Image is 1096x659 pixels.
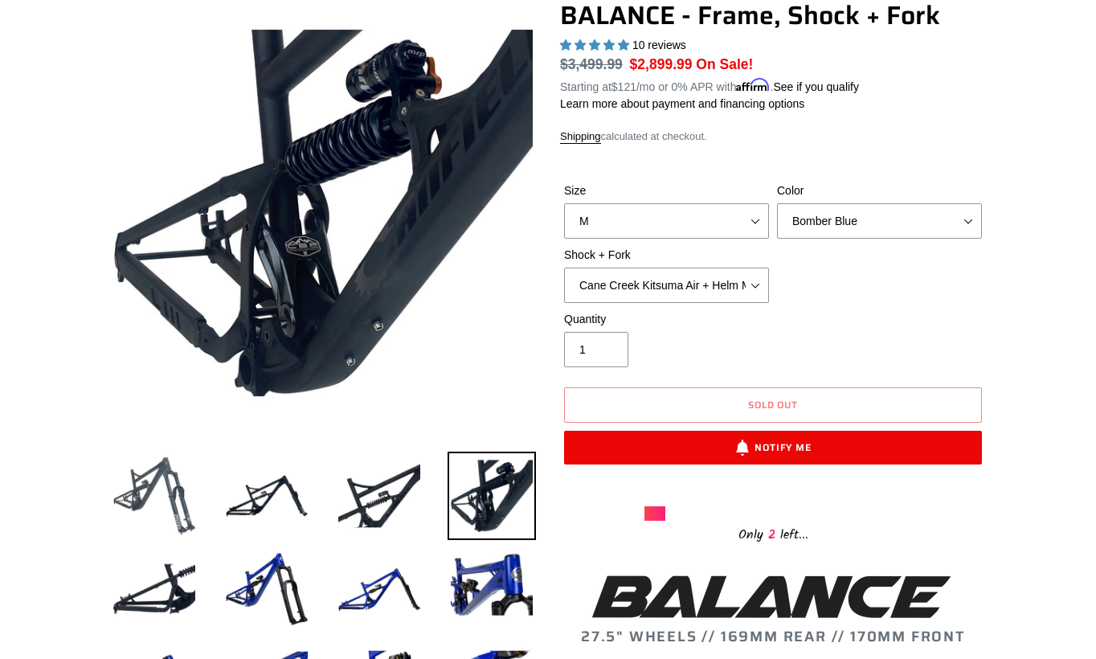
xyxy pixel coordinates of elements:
[564,311,769,328] label: Quantity
[696,54,753,75] span: On Sale!
[110,452,198,540] img: Load image into Gallery viewer, BALANCE - Frame, Shock + Fork
[448,545,536,633] img: Load image into Gallery viewer, BALANCE - Frame, Shock + Fork
[763,525,780,545] span: 2
[335,452,423,540] img: Load image into Gallery viewer, BALANCE - Frame, Shock + Fork
[564,247,769,264] label: Shock + Fork
[335,545,423,633] img: Load image into Gallery viewer, BALANCE - Frame, Shock + Fork
[560,39,632,51] span: 5.00 stars
[560,75,859,96] p: Starting at /mo or 0% APR with .
[560,570,986,645] h2: 27.5" WHEELS // 169MM REAR // 170MM FRONT
[748,397,799,412] span: Sold out
[560,130,601,144] a: Shipping
[773,80,859,93] a: See if you qualify - Learn more about Affirm Financing (opens in modal)
[560,56,623,72] s: $3,499.99
[223,452,311,540] img: Load image into Gallery viewer, BALANCE - Frame, Shock + Fork
[630,56,693,72] span: $2,899.99
[777,182,982,199] label: Color
[564,431,982,465] button: Notify Me
[448,452,536,540] img: Load image into Gallery viewer, BALANCE - Frame, Shock + Fork
[564,182,769,199] label: Size
[644,521,902,546] div: Only left...
[560,129,986,145] div: calculated at checkout.
[564,387,982,423] button: Sold out
[611,80,636,93] span: $121
[736,78,770,92] span: Affirm
[632,39,686,51] span: 10 reviews
[223,545,311,633] img: Load image into Gallery viewer, BALANCE - Frame, Shock + Fork
[560,97,804,110] a: Learn more about payment and financing options
[110,545,198,633] img: Load image into Gallery viewer, BALANCE - Frame, Shock + Fork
